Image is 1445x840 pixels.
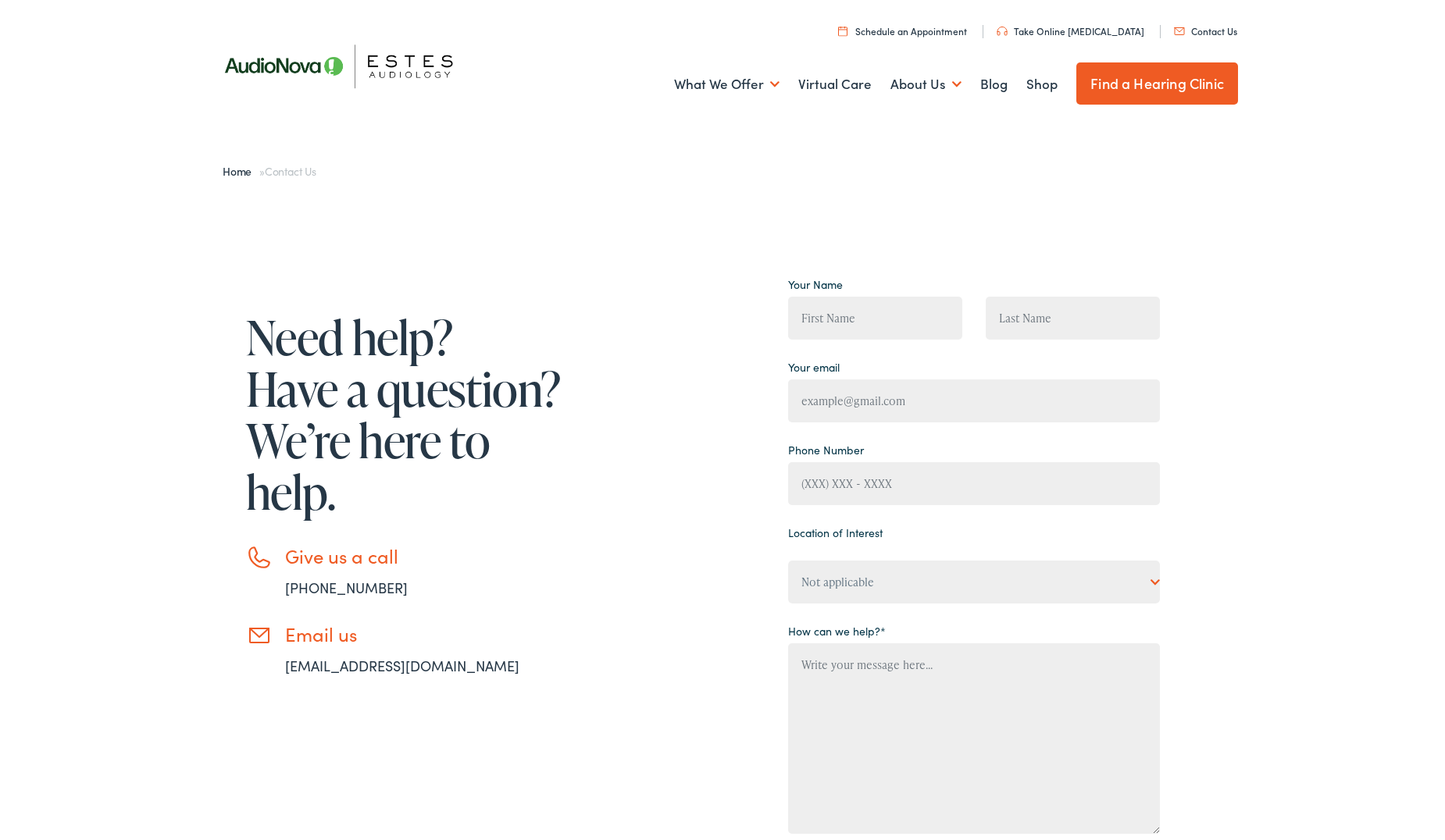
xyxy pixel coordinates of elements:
[788,442,864,458] label: Phone Number
[980,55,1008,113] a: Blog
[1076,62,1238,105] a: Find a Hearing Clinic
[265,163,316,179] span: Contact Us
[1174,24,1237,37] a: Contact Us
[1174,27,1185,35] img: utility icon
[788,379,1160,422] input: example@gmail.com
[986,297,1160,340] input: Last Name
[285,545,566,568] h3: Give us a call
[285,656,519,675] a: [EMAIL_ADDRESS][DOMAIN_NAME]
[788,276,843,293] label: Your Name
[788,359,840,376] label: Your email
[997,27,1008,36] img: utility icon
[838,24,967,37] a: Schedule an Appointment
[223,163,316,179] span: »
[788,525,883,541] label: Location of Interest
[798,55,872,113] a: Virtual Care
[246,311,566,518] h1: Need help? Have a question? We’re here to help.
[788,623,886,639] label: How can we help?
[788,462,1160,505] input: (XXX) XXX - XXXX
[674,55,780,113] a: What We Offer
[1026,55,1058,113] a: Shop
[285,578,408,597] a: [PHONE_NUMBER]
[285,623,566,646] h3: Email us
[788,297,962,340] input: First Name
[997,24,1144,37] a: Take Online [MEDICAL_DATA]
[890,55,962,113] a: About Us
[838,26,847,36] img: utility icon
[223,163,259,179] a: Home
